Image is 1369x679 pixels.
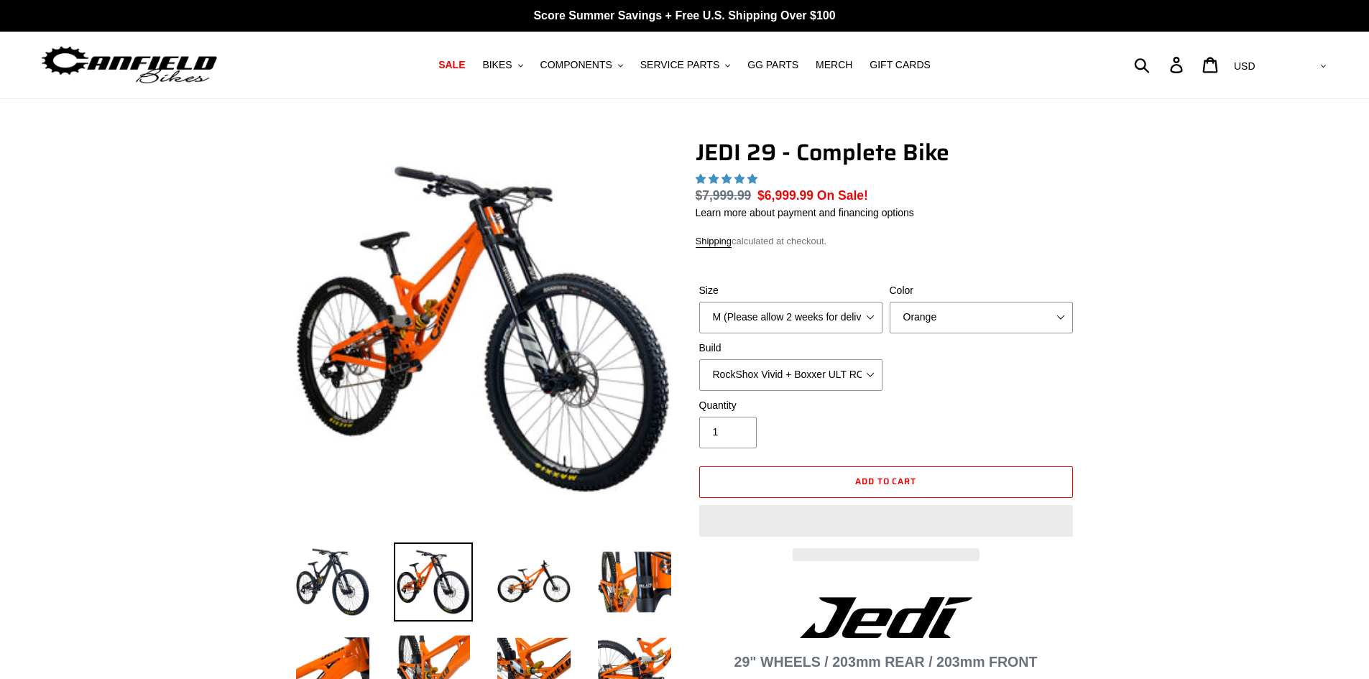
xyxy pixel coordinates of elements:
[890,283,1073,298] label: Color
[296,142,671,517] img: JEDI 29 - Complete Bike
[699,466,1073,498] button: Add to cart
[817,186,868,205] span: On Sale!
[816,59,852,71] span: MERCH
[699,283,882,298] label: Size
[696,236,732,248] a: Shipping
[734,654,1038,670] strong: 29" WHEELS / 203mm REAR / 203mm FRONT
[747,59,798,71] span: GG PARTS
[482,59,512,71] span: BIKES
[696,207,914,218] a: Learn more about payment and financing options
[431,55,472,75] a: SALE
[740,55,806,75] a: GG PARTS
[696,173,760,185] span: 5.00 stars
[800,597,972,638] img: Jedi Logo
[699,341,882,356] label: Build
[855,474,917,488] span: Add to cart
[1142,49,1179,80] input: Search
[475,55,530,75] button: BIKES
[699,398,882,413] label: Quantity
[696,139,1077,166] h1: JEDI 29 - Complete Bike
[533,55,630,75] button: COMPONENTS
[293,542,372,622] img: Load image into Gallery viewer, JEDI 29 - Complete Bike
[757,188,813,203] span: $6,999.99
[40,42,219,88] img: Canfield Bikes
[633,55,737,75] button: SERVICE PARTS
[696,188,752,203] s: $7,999.99
[595,542,674,622] img: Load image into Gallery viewer, JEDI 29 - Complete Bike
[640,59,719,71] span: SERVICE PARTS
[540,59,612,71] span: COMPONENTS
[870,59,931,71] span: GIFT CARDS
[494,542,573,622] img: Load image into Gallery viewer, JEDI 29 - Complete Bike
[394,542,473,622] img: Load image into Gallery viewer, JEDI 29 - Complete Bike
[808,55,859,75] a: MERCH
[862,55,938,75] a: GIFT CARDS
[438,59,465,71] span: SALE
[696,234,1077,249] div: calculated at checkout.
